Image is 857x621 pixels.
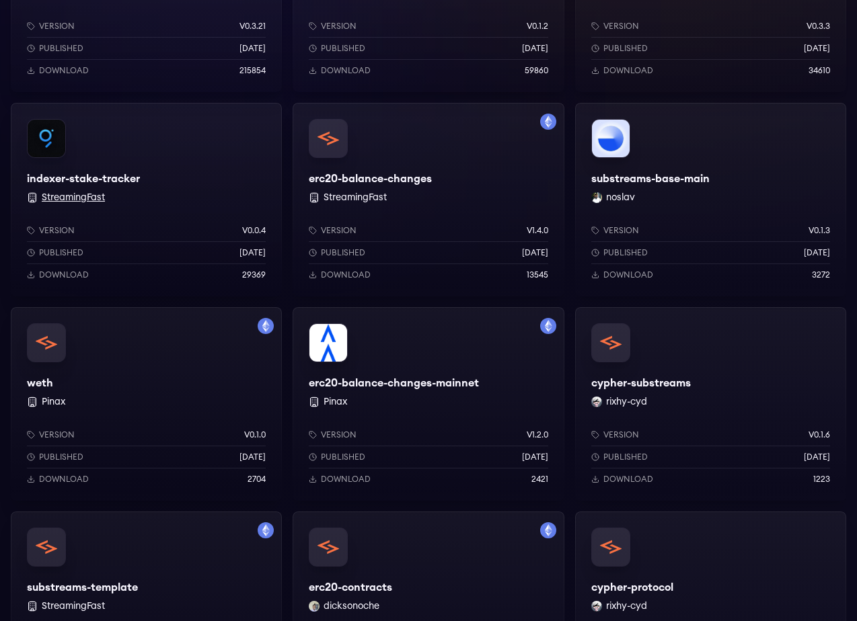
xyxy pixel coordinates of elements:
[527,270,548,280] p: 13545
[239,43,266,54] p: [DATE]
[242,225,266,236] p: v0.0.4
[39,270,89,280] p: Download
[603,474,653,485] p: Download
[321,65,371,76] p: Download
[11,103,282,296] a: indexer-stake-trackerindexer-stake-tracker StreamingFastVersionv0.0.4Published[DATE]Download29369
[603,429,639,440] p: Version
[527,429,548,440] p: v1.2.0
[531,474,548,485] p: 2421
[244,429,266,440] p: v0.1.0
[293,103,564,296] a: Filter by mainnet networkerc20-balance-changeserc20-balance-changes StreamingFastVersionv1.4.0Pub...
[258,522,274,538] img: Filter by mainnet network
[809,429,830,440] p: v0.1.6
[42,191,105,204] button: StreamingFast
[603,247,648,258] p: Published
[603,65,653,76] p: Download
[42,599,105,613] button: StreamingFast
[807,21,830,32] p: v0.3.3
[606,599,647,613] button: rixhy-cyd
[324,191,387,204] button: StreamingFast
[809,225,830,236] p: v0.1.3
[321,43,365,54] p: Published
[525,65,548,76] p: 59860
[522,452,548,462] p: [DATE]
[248,474,266,485] p: 2704
[603,225,639,236] p: Version
[575,307,846,501] a: cypher-substreamscypher-substreamsrixhy-cyd rixhy-cydVersionv0.1.6Published[DATE]Download1223
[39,43,83,54] p: Published
[239,65,266,76] p: 215854
[39,65,89,76] p: Download
[324,599,379,613] button: dicksonoche
[39,247,83,258] p: Published
[239,247,266,258] p: [DATE]
[809,65,830,76] p: 34610
[575,103,846,296] a: substreams-base-mainsubstreams-base-mainnoslav noslavVersionv0.1.3Published[DATE]Download3272
[324,395,347,409] button: Pinax
[812,270,830,280] p: 3272
[804,43,830,54] p: [DATE]
[804,247,830,258] p: [DATE]
[321,270,371,280] p: Download
[293,307,564,501] a: Filter by mainnet networkerc20-balance-changes-mainneterc20-balance-changes-mainnet PinaxVersionv...
[606,191,635,204] button: noslav
[39,21,75,32] p: Version
[321,429,357,440] p: Version
[603,21,639,32] p: Version
[39,429,75,440] p: Version
[321,452,365,462] p: Published
[522,247,548,258] p: [DATE]
[258,318,274,334] img: Filter by mainnet network
[11,307,282,501] a: Filter by mainnet networkwethweth PinaxVersionv0.1.0Published[DATE]Download2704
[540,318,556,334] img: Filter by mainnet network
[527,21,548,32] p: v0.1.2
[39,474,89,485] p: Download
[239,21,266,32] p: v0.3.21
[321,21,357,32] p: Version
[540,114,556,130] img: Filter by mainnet network
[527,225,548,236] p: v1.4.0
[603,452,648,462] p: Published
[804,452,830,462] p: [DATE]
[42,395,65,409] button: Pinax
[321,225,357,236] p: Version
[321,474,371,485] p: Download
[813,474,830,485] p: 1223
[522,43,548,54] p: [DATE]
[606,395,647,409] button: rixhy-cyd
[540,522,556,538] img: Filter by mainnet network
[321,247,365,258] p: Published
[603,43,648,54] p: Published
[239,452,266,462] p: [DATE]
[603,270,653,280] p: Download
[39,225,75,236] p: Version
[242,270,266,280] p: 29369
[39,452,83,462] p: Published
